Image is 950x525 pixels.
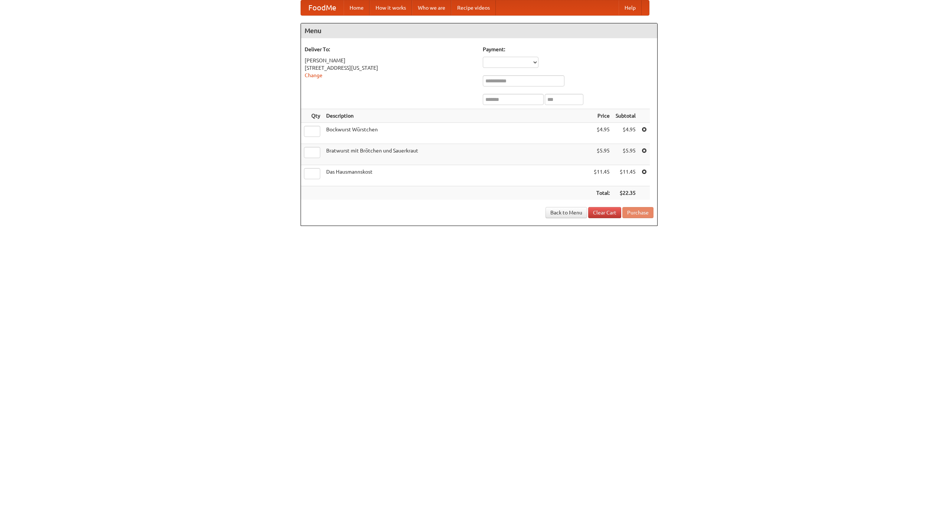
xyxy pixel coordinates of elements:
[451,0,496,15] a: Recipe videos
[591,165,613,186] td: $11.45
[588,207,621,218] a: Clear Cart
[370,0,412,15] a: How it works
[613,186,639,200] th: $22.35
[301,23,657,38] h4: Menu
[613,123,639,144] td: $4.95
[591,186,613,200] th: Total:
[613,144,639,165] td: $5.95
[622,207,653,218] button: Purchase
[305,46,475,53] h5: Deliver To:
[301,0,344,15] a: FoodMe
[323,109,591,123] th: Description
[613,165,639,186] td: $11.45
[412,0,451,15] a: Who we are
[483,46,653,53] h5: Payment:
[591,144,613,165] td: $5.95
[546,207,587,218] a: Back to Menu
[301,109,323,123] th: Qty
[344,0,370,15] a: Home
[591,123,613,144] td: $4.95
[619,0,642,15] a: Help
[613,109,639,123] th: Subtotal
[305,64,475,72] div: [STREET_ADDRESS][US_STATE]
[305,72,322,78] a: Change
[305,57,475,64] div: [PERSON_NAME]
[323,123,591,144] td: Bockwurst Würstchen
[323,144,591,165] td: Bratwurst mit Brötchen und Sauerkraut
[323,165,591,186] td: Das Hausmannskost
[591,109,613,123] th: Price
